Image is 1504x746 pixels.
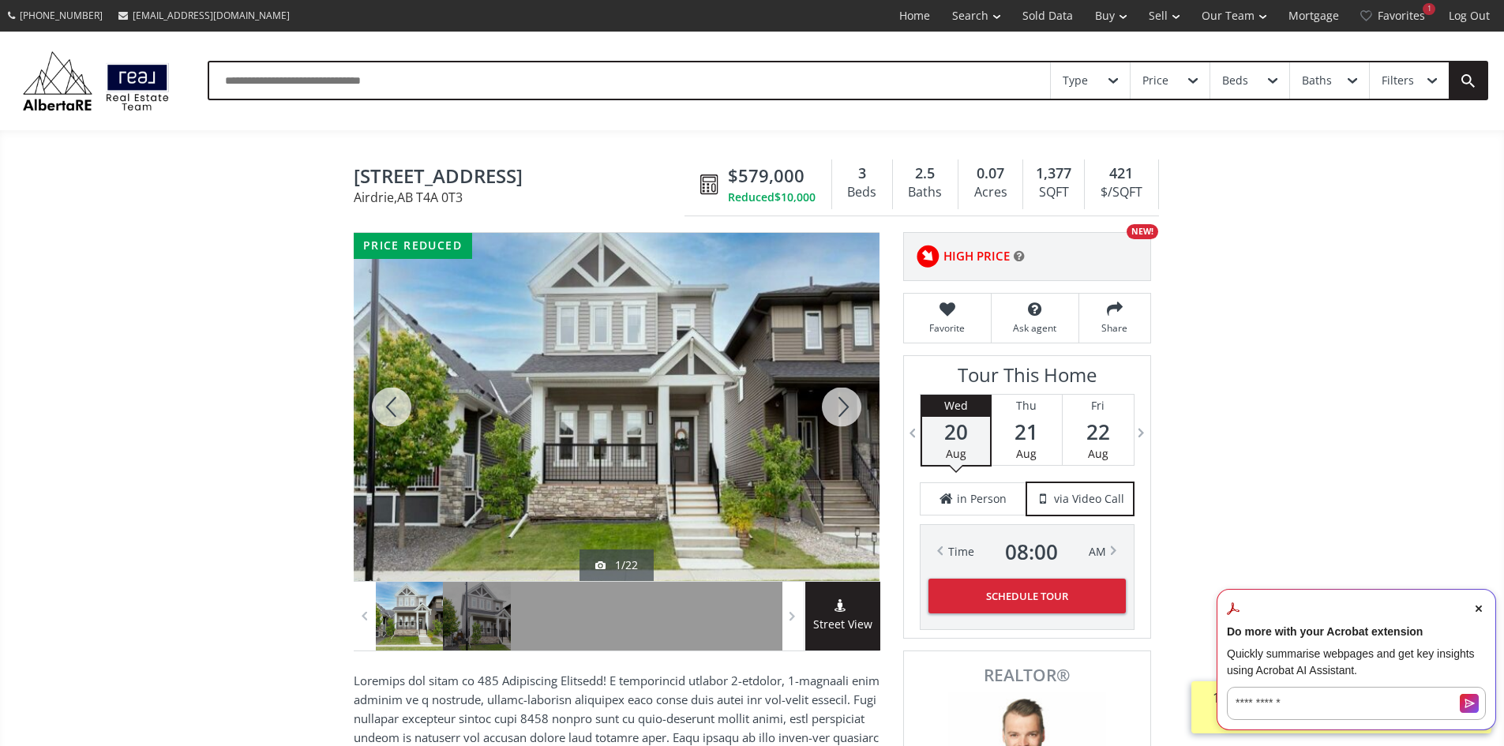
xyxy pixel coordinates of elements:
[1063,395,1134,417] div: Fri
[354,233,472,259] div: price reduced
[840,163,884,184] div: 3
[901,181,950,204] div: Baths
[354,233,880,581] div: 228 Ravenstern Crescent SE Airdrie, AB T4A 0T3 - Photo 1 of 22
[992,395,1062,417] div: Thu
[775,189,816,205] span: $10,000
[1423,3,1435,15] div: 1
[957,491,1007,507] span: in Person
[805,616,880,634] span: Street View
[354,191,692,204] span: Airdrie , AB T4A 0T3
[912,321,983,335] span: Favorite
[901,163,950,184] div: 2.5
[966,163,1015,184] div: 0.07
[921,667,1133,684] span: REALTOR®
[1093,163,1150,184] div: 421
[1005,541,1058,563] span: 08 : 00
[1142,75,1168,86] div: Price
[840,181,884,204] div: Beds
[922,421,990,443] span: 20
[1302,75,1332,86] div: Baths
[133,9,290,22] span: [EMAIL_ADDRESS][DOMAIN_NAME]
[16,47,176,114] img: Logo
[1016,446,1037,461] span: Aug
[728,163,805,188] span: $579,000
[354,166,692,190] span: 228 Ravenstern Crescent SE
[948,541,1106,563] div: Time AM
[1199,689,1472,725] div: 11 other people have been looking at this property in the last hour
[943,248,1010,264] span: HIGH PRICE
[1087,321,1142,335] span: Share
[1036,163,1071,184] span: 1,377
[1222,75,1248,86] div: Beds
[912,241,943,272] img: rating icon
[595,557,638,573] div: 1/22
[1063,421,1134,443] span: 22
[1000,321,1071,335] span: Ask agent
[1088,446,1108,461] span: Aug
[1054,491,1124,507] span: via Video Call
[1093,181,1150,204] div: $/SQFT
[1382,75,1414,86] div: Filters
[966,181,1015,204] div: Acres
[1031,181,1076,204] div: SQFT
[20,9,103,22] span: [PHONE_NUMBER]
[922,395,990,417] div: Wed
[920,364,1135,394] h3: Tour This Home
[946,446,966,461] span: Aug
[928,579,1126,613] button: Schedule Tour
[111,1,298,30] a: [EMAIL_ADDRESS][DOMAIN_NAME]
[1127,224,1158,239] div: NEW!
[728,189,816,205] div: Reduced
[1063,75,1088,86] div: Type
[992,421,1062,443] span: 21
